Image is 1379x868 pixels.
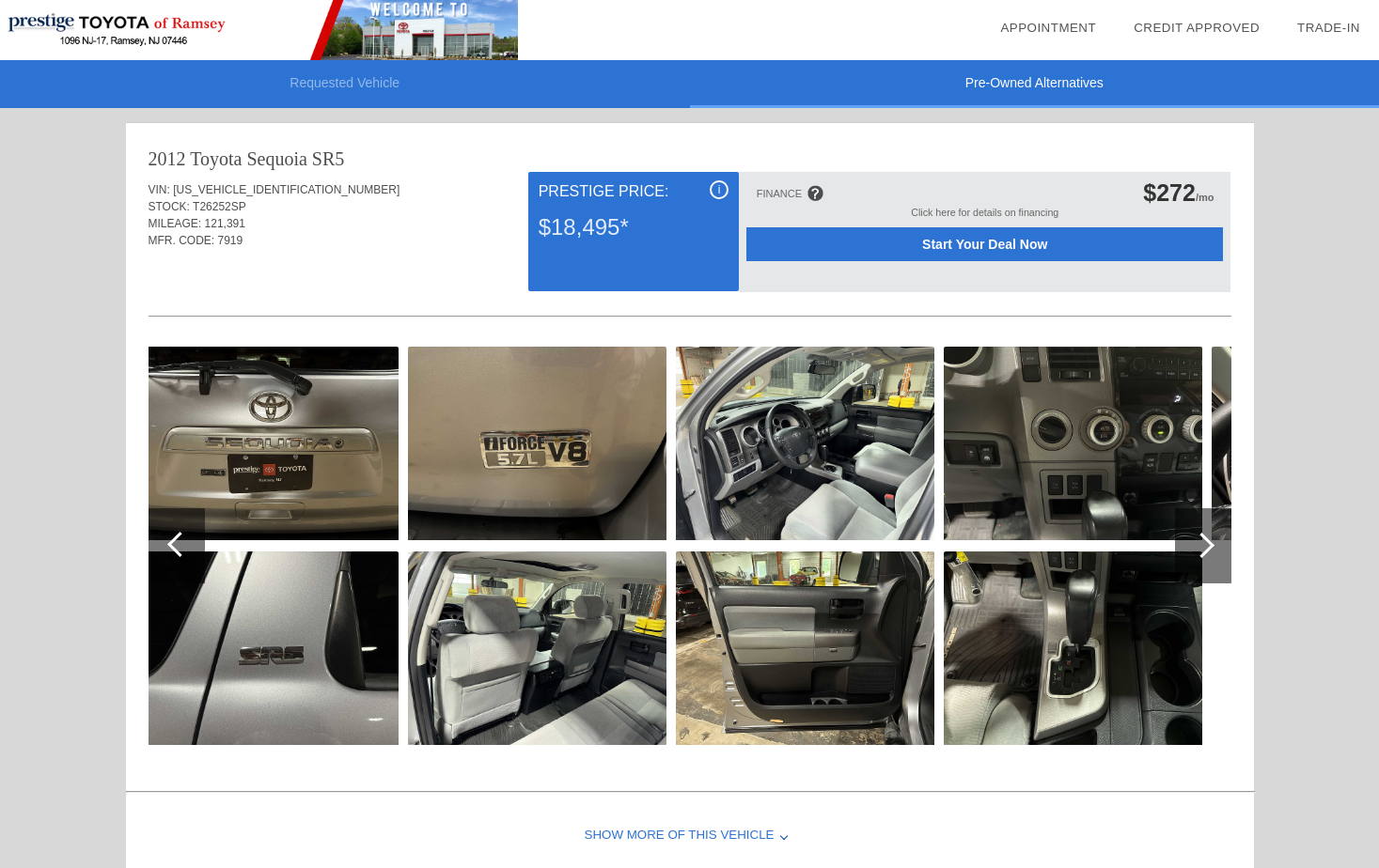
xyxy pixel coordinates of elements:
img: 68dde52bc34e376627b5cabe.jpg [408,551,666,745]
div: Quoted on [DATE] 6:31:22 PM [149,260,1231,290]
div: Click here for details on financing [746,207,1223,227]
span: STOCK: [149,200,190,213]
span: MFR. CODE: [149,234,215,247]
div: FINANCE [757,188,802,199]
img: 68dde529c34e376627b5ac6c.jpg [408,347,666,540]
span: MILEAGE: [149,217,202,230]
div: Prestige Price: [539,180,729,203]
a: Trade-In [1297,21,1360,35]
span: Start Your Deal Now [770,237,1199,252]
img: 68dde52dc34e376627b5fee7.jpg [676,551,934,745]
img: 68dde532c34e376627b66ca9.jpg [676,347,934,540]
span: $272 [1143,179,1196,206]
div: i [710,180,729,199]
a: Credit Approved [1134,21,1260,35]
img: 68dde527c34e376627b56dd8.jpg [944,347,1202,540]
div: 2012 Toyota Sequoia [149,146,307,172]
span: T26252SP [193,200,246,213]
img: 68dde52dc34e376627b5fa33.jpg [140,551,399,745]
img: 68dde52dc34e376627b61516.jpg [944,551,1202,745]
div: $18,495* [539,203,729,252]
span: VIN: [149,183,170,196]
span: 121,391 [205,217,245,230]
div: SR5 [312,146,344,172]
img: 68dde52cc34e376627b5e8ca.jpg [140,347,399,540]
span: [US_VEHICLE_IDENTIFICATION_NUMBER] [173,183,400,196]
a: Appointment [1000,21,1096,35]
div: /mo [1143,179,1214,207]
span: 7919 [218,234,243,247]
